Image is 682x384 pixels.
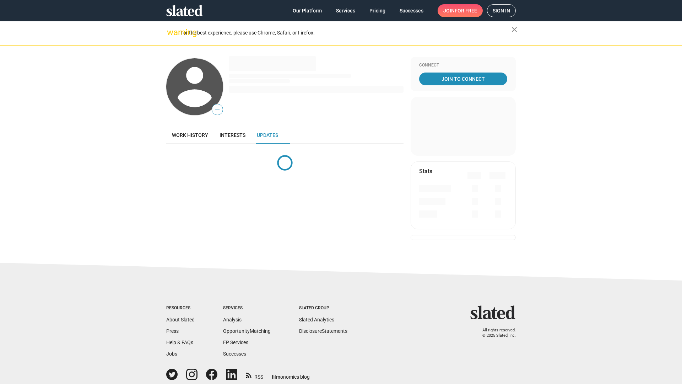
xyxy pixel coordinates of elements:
mat-icon: warning [167,28,175,37]
p: All rights reserved. © 2025 Slated, Inc. [475,328,516,338]
mat-card-title: Stats [419,167,432,175]
span: Sign in [493,5,510,17]
a: OpportunityMatching [223,328,271,334]
a: Sign in [487,4,516,17]
div: Services [223,305,271,311]
div: For the best experience, please use Chrome, Safari, or Firefox. [180,28,511,38]
a: Press [166,328,179,334]
a: Joinfor free [438,4,483,17]
span: Pricing [369,4,385,17]
a: Help & FAQs [166,340,193,345]
span: — [212,105,223,114]
a: DisclosureStatements [299,328,347,334]
a: Jobs [166,351,177,357]
a: Slated Analytics [299,317,334,322]
span: Services [336,4,355,17]
a: Work history [166,127,214,144]
span: Updates [257,132,278,138]
a: Join To Connect [419,73,507,85]
a: Our Platform [287,4,328,17]
div: Resources [166,305,195,311]
span: Work history [172,132,208,138]
span: Successes [400,4,423,17]
a: Interests [214,127,251,144]
a: Successes [223,351,246,357]
span: for free [455,4,477,17]
a: Pricing [364,4,391,17]
a: Services [330,4,361,17]
span: Our Platform [293,4,322,17]
span: Join [443,4,477,17]
a: About Slated [166,317,195,322]
mat-icon: close [510,25,519,34]
span: Interests [220,132,245,138]
a: filmonomics blog [272,368,310,380]
a: EP Services [223,340,248,345]
a: Successes [394,4,429,17]
a: Updates [251,127,284,144]
a: RSS [246,369,263,380]
span: film [272,374,280,380]
span: Join To Connect [421,73,506,85]
div: Connect [419,63,507,68]
a: Analysis [223,317,242,322]
div: Slated Group [299,305,347,311]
